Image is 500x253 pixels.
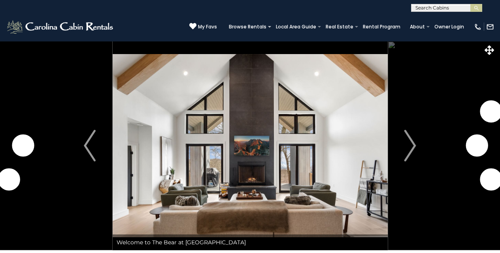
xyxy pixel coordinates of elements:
[474,23,482,31] img: phone-regular-white.png
[404,130,416,161] img: arrow
[359,21,404,32] a: Rental Program
[322,21,357,32] a: Real Estate
[198,23,217,30] span: My Favs
[486,23,494,31] img: mail-regular-white.png
[272,21,320,32] a: Local Area Guide
[67,41,113,250] button: Previous
[6,19,115,35] img: White-1-2.png
[225,21,270,32] a: Browse Rentals
[189,22,217,31] a: My Favs
[113,234,388,250] div: Welcome to The Bear at [GEOGRAPHIC_DATA]
[406,21,429,32] a: About
[84,130,96,161] img: arrow
[430,21,468,32] a: Owner Login
[387,41,433,250] button: Next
